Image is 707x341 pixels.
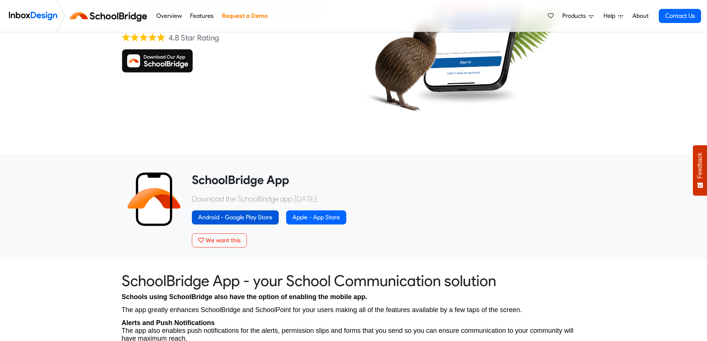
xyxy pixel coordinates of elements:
span: Products [562,12,589,20]
heading: SchoolBridge App [192,173,580,187]
button: Feedback - Show survey [693,145,707,196]
span: Feedback [697,153,703,178]
div: 4.8 Star Rating [168,32,219,43]
a: Contact Us [659,9,701,23]
a: Apple - App Store [286,210,346,224]
heading: SchoolBridge App - your School Communication solution [122,271,586,290]
button: We want this [192,233,247,247]
a: Features [188,9,216,23]
span: We want this [206,237,240,244]
span: The app greatly enhances SchoolBridge and SchoolPoint for your users making all of the features a... [122,306,522,314]
a: Request a Demo [220,9,269,23]
img: 2022_01_13_icon_sb_app.svg [127,173,181,226]
a: Products [559,9,596,23]
a: Help [600,9,626,23]
strong: Alerts and Push Notifications [122,319,215,327]
img: kiwi_bird.png [359,4,457,121]
a: Overview [154,9,184,23]
a: Android - Google Play Store [192,210,279,224]
span: Schools using SchoolBridge also have the option of enabling the mobile app. [122,293,367,301]
a: About [630,9,651,23]
span: Help [603,12,618,20]
img: Download SchoolBridge App [122,49,193,73]
img: shadow.png [413,83,520,106]
p: Download the SchoolBridge app [DATE]: [192,193,580,204]
img: schoolbridge logo [68,7,152,25]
